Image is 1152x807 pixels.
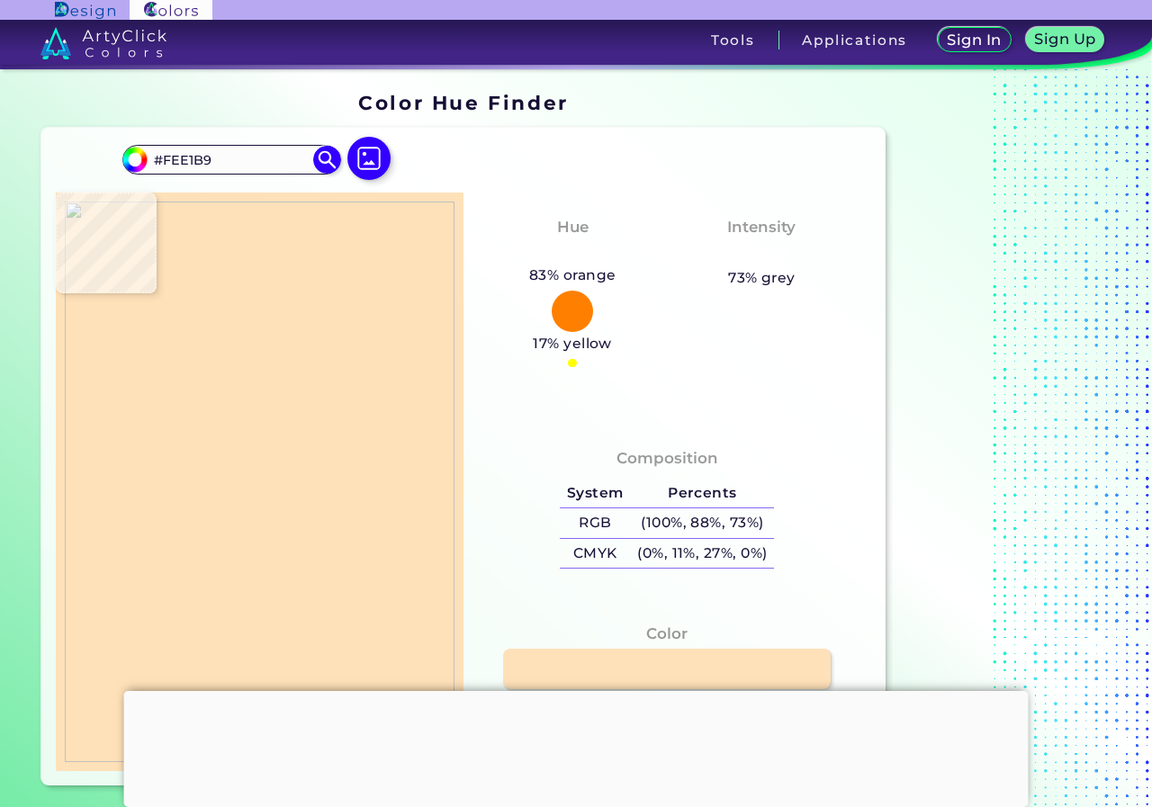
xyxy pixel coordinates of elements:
[560,508,630,538] h5: RGB
[728,242,796,264] h3: Pastel
[560,539,630,569] h5: CMYK
[526,332,619,355] h5: 17% yellow
[802,33,907,47] h3: Applications
[560,479,630,508] h5: System
[522,264,623,287] h5: 83% orange
[940,28,1010,52] a: Sign In
[124,691,1029,803] iframe: Advertisement
[491,242,654,264] h3: Yellowish Orange
[148,148,315,172] input: type color..
[949,33,1000,48] h5: Sign In
[630,539,774,569] h5: (0%, 11%, 27%, 0%)
[727,214,796,240] h4: Intensity
[347,137,391,180] img: icon picture
[55,2,115,19] img: ArtyClick Design logo
[893,85,1118,793] iframe: Advertisement
[557,214,589,240] h4: Hue
[358,89,568,116] h1: Color Hue Finder
[728,266,796,290] h5: 73% grey
[616,445,718,471] h4: Composition
[1036,32,1094,47] h5: Sign Up
[40,27,167,59] img: logo_artyclick_colors_white.svg
[65,202,454,763] img: 4145b676-300f-4894-81e5-a39f29a4cc87
[711,33,755,47] h3: Tools
[646,621,688,647] h4: Color
[1028,28,1102,52] a: Sign Up
[313,146,340,173] img: icon search
[630,508,774,538] h5: (100%, 88%, 73%)
[630,479,774,508] h5: Percents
